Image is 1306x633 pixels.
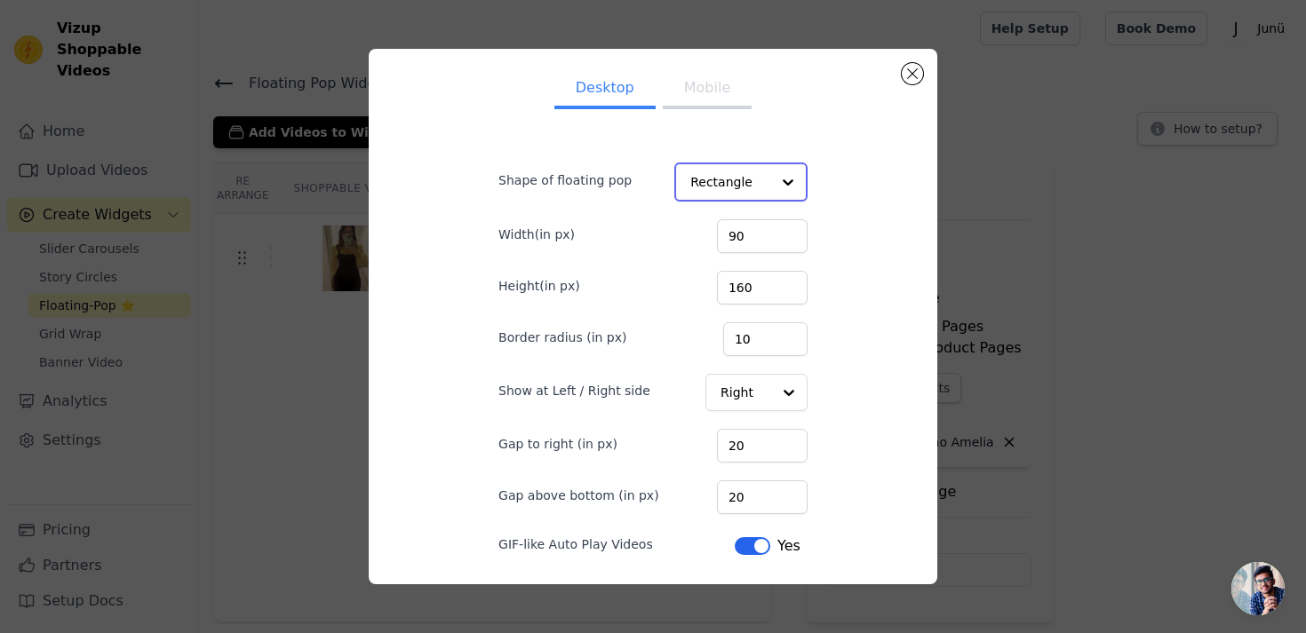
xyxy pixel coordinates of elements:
[498,226,575,243] label: Width(in px)
[498,277,580,295] label: Height(in px)
[498,171,632,189] label: Shape of floating pop
[777,535,800,557] span: Yes
[498,535,653,553] label: GIF-like Auto Play Videos
[554,70,656,109] button: Desktop
[498,382,650,400] label: Show at Left / Right side
[498,328,626,346] label: Border radius (in px)
[902,63,923,84] button: Close modal
[498,487,659,504] label: Gap above bottom (in px)
[1231,562,1285,615] div: Open chat
[663,70,752,109] button: Mobile
[498,435,617,453] label: Gap to right (in px)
